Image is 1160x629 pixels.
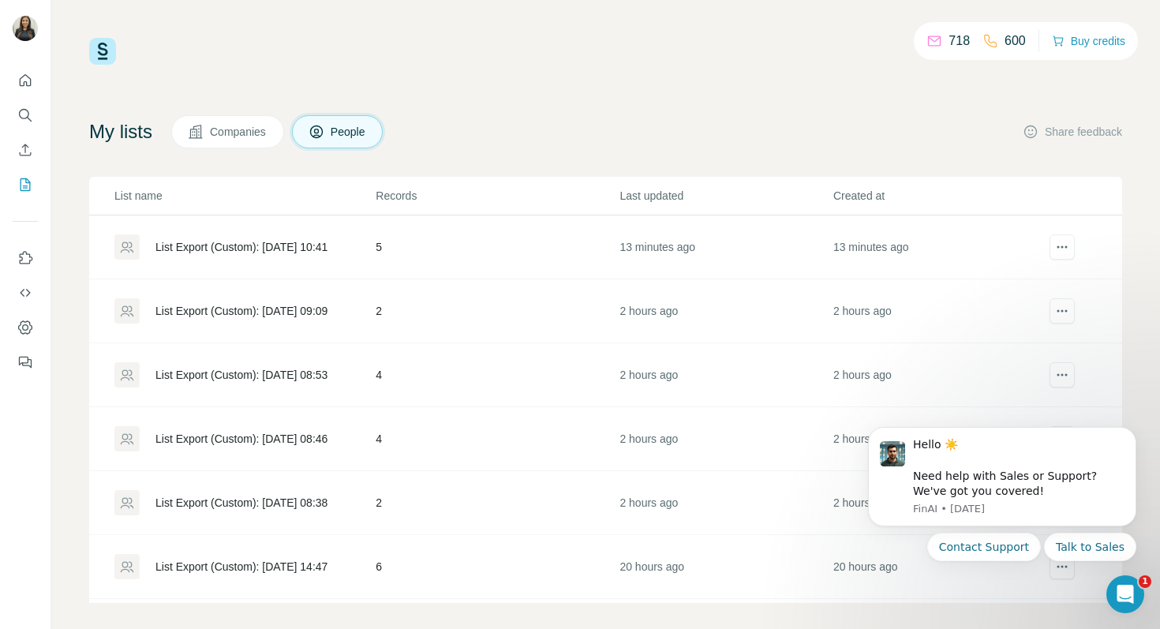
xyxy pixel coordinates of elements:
[1023,124,1122,140] button: Share feedback
[619,279,832,343] td: 2 hours ago
[949,32,970,51] p: 718
[13,348,38,376] button: Feedback
[155,559,327,575] div: List Export (Custom): [DATE] 14:47
[833,188,1045,204] p: Created at
[375,215,619,279] td: 5
[1050,234,1075,260] button: actions
[1005,32,1026,51] p: 600
[376,188,618,204] p: Records
[619,407,832,471] td: 2 hours ago
[375,407,619,471] td: 4
[1050,298,1075,324] button: actions
[155,303,327,319] div: List Export (Custom): [DATE] 09:09
[13,170,38,199] button: My lists
[375,471,619,535] td: 2
[331,124,367,140] span: People
[619,535,832,599] td: 20 hours ago
[155,495,327,511] div: List Export (Custom): [DATE] 08:38
[13,136,38,164] button: Enrich CSV
[13,16,38,41] img: Avatar
[375,535,619,599] td: 6
[1139,575,1151,588] span: 1
[13,244,38,272] button: Use Surfe on LinkedIn
[1050,362,1075,388] button: actions
[13,313,38,342] button: Dashboard
[619,471,832,535] td: 2 hours ago
[13,66,38,95] button: Quick start
[833,407,1046,471] td: 2 hours ago
[155,239,327,255] div: List Export (Custom): [DATE] 10:41
[155,431,327,447] div: List Export (Custom): [DATE] 08:46
[833,215,1046,279] td: 13 minutes ago
[210,124,268,140] span: Companies
[114,188,374,204] p: List name
[619,188,831,204] p: Last updated
[619,343,832,407] td: 2 hours ago
[375,279,619,343] td: 2
[13,101,38,129] button: Search
[1052,30,1125,52] button: Buy credits
[833,343,1046,407] td: 2 hours ago
[375,343,619,407] td: 4
[13,279,38,307] button: Use Surfe API
[89,119,152,144] h4: My lists
[89,38,116,65] img: Surfe Logo
[833,279,1046,343] td: 2 hours ago
[833,471,1046,535] td: 2 hours ago
[844,407,1160,621] iframe: Intercom notifications message
[833,535,1046,599] td: 20 hours ago
[619,215,832,279] td: 13 minutes ago
[1106,575,1144,613] iframe: Intercom live chat
[155,367,327,383] div: List Export (Custom): [DATE] 08:53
